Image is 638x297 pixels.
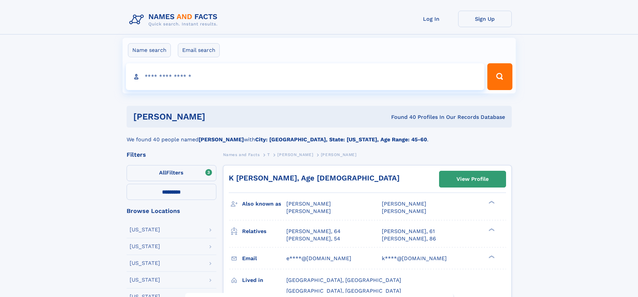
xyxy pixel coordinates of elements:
[130,244,160,249] div: [US_STATE]
[242,226,286,237] h3: Relatives
[456,171,489,187] div: View Profile
[277,152,313,157] span: [PERSON_NAME]
[242,275,286,286] h3: Lived in
[133,113,298,121] h1: [PERSON_NAME]
[382,208,426,214] span: [PERSON_NAME]
[127,11,223,29] img: Logo Names and Facts
[487,254,495,259] div: ❯
[267,152,270,157] span: T
[242,198,286,210] h3: Also known as
[128,43,171,57] label: Name search
[127,152,216,158] div: Filters
[487,200,495,205] div: ❯
[255,136,427,143] b: City: [GEOGRAPHIC_DATA], State: [US_STATE], Age Range: 45-60
[178,43,220,57] label: Email search
[267,150,270,159] a: T
[199,136,244,143] b: [PERSON_NAME]
[159,169,166,176] span: All
[382,228,435,235] a: [PERSON_NAME], 61
[321,152,357,157] span: [PERSON_NAME]
[298,114,505,121] div: Found 40 Profiles In Our Records Database
[487,63,512,90] button: Search Button
[223,150,260,159] a: Names and Facts
[286,228,341,235] a: [PERSON_NAME], 64
[127,165,216,181] label: Filters
[127,128,512,144] div: We found 40 people named with .
[286,201,331,207] span: [PERSON_NAME]
[439,171,506,187] a: View Profile
[127,208,216,214] div: Browse Locations
[286,235,340,242] a: [PERSON_NAME], 54
[277,150,313,159] a: [PERSON_NAME]
[286,288,401,294] span: [GEOGRAPHIC_DATA], [GEOGRAPHIC_DATA]
[229,174,400,182] a: K [PERSON_NAME], Age [DEMOGRAPHIC_DATA]
[458,11,512,27] a: Sign Up
[130,227,160,232] div: [US_STATE]
[286,208,331,214] span: [PERSON_NAME]
[130,277,160,283] div: [US_STATE]
[487,227,495,232] div: ❯
[405,11,458,27] a: Log In
[242,253,286,264] h3: Email
[126,63,485,90] input: search input
[382,201,426,207] span: [PERSON_NAME]
[382,235,436,242] a: [PERSON_NAME], 86
[130,261,160,266] div: [US_STATE]
[286,277,401,283] span: [GEOGRAPHIC_DATA], [GEOGRAPHIC_DATA]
